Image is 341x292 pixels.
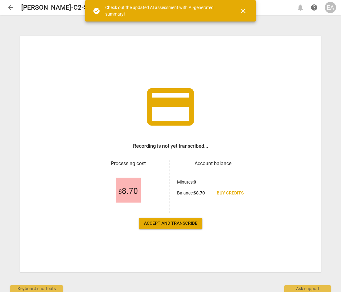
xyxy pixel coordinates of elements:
b: $ 8.70 [194,190,205,195]
h3: Recording is not yet transcribed... [133,142,208,150]
b: 0 [194,180,196,184]
button: Close [236,3,251,18]
span: Accept and transcribe [144,220,197,227]
a: Help [309,2,320,13]
span: close [240,7,247,15]
p: Minutes : [177,179,196,185]
button: EA [325,2,336,13]
div: Ask support [284,285,331,292]
span: Buy credits [217,190,244,196]
h3: Account balance [177,160,249,167]
span: arrow_back [7,4,14,11]
span: help [310,4,318,11]
div: Keyboard shortcuts [10,285,63,292]
h2: [PERSON_NAME]-C2-S12-8252025 [21,4,124,12]
span: check_circle [93,7,100,15]
div: Check out the updated AI assessment with AI-generated summary! [105,4,228,17]
span: credit_card [142,79,199,135]
p: Balance : [177,190,205,196]
button: Accept and transcribe [139,218,202,229]
a: Buy credits [212,188,249,199]
span: 8.70 [118,187,138,196]
h3: Processing cost [92,160,164,167]
span: $ [118,188,122,195]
